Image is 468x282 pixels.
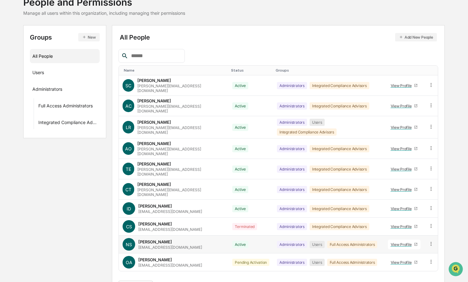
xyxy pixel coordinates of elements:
[137,104,225,113] div: [PERSON_NAME][EMAIL_ADDRESS][DOMAIN_NAME]
[126,125,131,130] span: LR
[138,245,202,250] div: [EMAIL_ADDRESS][DOMAIN_NAME]
[327,241,377,248] div: Full Access Administrators
[310,119,325,126] div: Users
[387,68,422,73] div: Toggle SortBy
[277,205,307,212] div: Administrators
[125,187,131,192] span: CT
[391,83,414,88] div: View Profile
[137,141,171,146] div: [PERSON_NAME]
[125,83,131,88] span: SC
[388,222,421,231] a: View Profile
[310,241,325,248] div: Users
[6,13,114,23] p: How can we help?
[52,79,78,85] span: Attestations
[137,78,171,83] div: [PERSON_NAME]
[310,145,369,152] div: Integrated Compliance Advisors
[448,261,465,278] iframe: Open customer support
[6,48,18,59] img: 1746055101610-c473b297-6a78-478c-a979-82029cc54cd1
[125,103,132,109] span: AC
[138,257,172,262] div: [PERSON_NAME]
[120,33,437,41] div: All People
[138,203,172,209] div: [PERSON_NAME]
[21,54,80,59] div: We're available if you need us!
[137,98,171,103] div: [PERSON_NAME]
[23,10,185,16] div: Manage all users within this organization, including managing their permissions
[232,82,248,89] div: Active
[32,51,97,61] div: All People
[32,86,62,94] div: Administrators
[138,209,202,214] div: [EMAIL_ADDRESS][DOMAIN_NAME]
[310,186,369,193] div: Integrated Compliance Advisors
[232,241,248,248] div: Active
[277,119,307,126] div: Administrators
[310,259,325,266] div: Users
[138,239,172,244] div: [PERSON_NAME]
[310,102,369,110] div: Integrated Compliance Advisors
[126,242,132,247] span: NS
[388,144,421,154] a: View Profile
[391,242,414,247] div: View Profile
[137,167,225,176] div: [PERSON_NAME][EMAIL_ADDRESS][DOMAIN_NAME]
[277,165,307,173] div: Administrators
[232,165,248,173] div: Active
[32,70,44,77] div: Users
[232,259,269,266] div: Pending Activation
[391,260,414,265] div: View Profile
[126,260,132,265] span: OA
[127,206,131,211] span: ID
[388,185,421,194] a: View Profile
[6,80,11,85] div: 🖐️
[43,77,80,88] a: 🗄️Attestations
[124,68,226,73] div: Toggle SortBy
[46,80,51,85] div: 🗄️
[63,106,76,111] span: Pylon
[138,221,172,226] div: [PERSON_NAME]
[391,187,414,192] div: View Profile
[6,92,11,97] div: 🔎
[138,263,202,268] div: [EMAIL_ADDRESS][DOMAIN_NAME]
[232,124,248,131] div: Active
[13,91,40,97] span: Data Lookup
[310,165,369,173] div: Integrated Compliance Advisors
[391,146,414,151] div: View Profile
[391,125,414,130] div: View Profile
[391,104,414,108] div: View Profile
[137,147,225,156] div: [PERSON_NAME][EMAIL_ADDRESS][DOMAIN_NAME]
[13,79,41,85] span: Preclearance
[38,103,93,111] div: Full Access Administrators
[388,122,421,132] a: View Profile
[277,128,337,136] div: Integrated Compliance Advisors
[125,146,132,151] span: AO
[277,186,307,193] div: Administrators
[388,258,421,267] a: View Profile
[327,259,377,266] div: Full Access Administrators
[310,205,369,212] div: Integrated Compliance Advisors
[391,206,414,211] div: View Profile
[395,33,437,41] button: Add New People
[126,166,131,172] span: TE
[137,182,171,187] div: [PERSON_NAME]
[310,82,369,89] div: Integrated Compliance Advisors
[277,223,307,230] div: Administrators
[429,68,435,73] div: Toggle SortBy
[107,50,114,57] button: Start new chat
[232,102,248,110] div: Active
[277,82,307,89] div: Administrators
[232,223,257,230] div: Terminated
[126,224,132,229] span: CS
[388,81,421,90] a: View Profile
[30,33,99,41] div: Groups
[232,205,248,212] div: Active
[310,223,369,230] div: Integrated Compliance Advisors
[137,125,225,135] div: [PERSON_NAME][EMAIL_ADDRESS][DOMAIN_NAME]
[391,167,414,171] div: View Profile
[137,84,225,93] div: [PERSON_NAME][EMAIL_ADDRESS][DOMAIN_NAME]
[44,106,76,111] a: Powered byPylon
[38,120,97,127] div: Integrated Compliance Advisors
[138,227,202,232] div: [EMAIL_ADDRESS][DOMAIN_NAME]
[277,241,307,248] div: Administrators
[137,120,171,125] div: [PERSON_NAME]
[388,204,421,214] a: View Profile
